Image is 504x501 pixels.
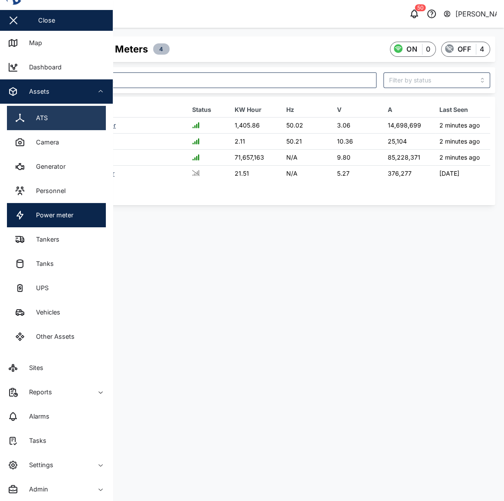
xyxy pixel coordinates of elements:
[235,153,278,162] div: 71,657,163
[42,102,188,118] th: Asset Name
[435,134,490,150] td: 2 minutes ago
[7,276,106,300] a: UPS
[38,16,55,25] div: Close
[29,332,75,341] div: Other Assets
[29,283,49,293] div: UPS
[286,153,328,162] div: N/A
[337,137,379,146] div: 10.36
[455,9,497,20] div: [PERSON_NAME]
[443,8,497,20] button: [PERSON_NAME]
[388,153,431,162] div: 85,228,371
[406,44,417,55] div: ON
[235,137,278,146] div: 2.11
[235,169,278,178] div: 21.51
[7,106,106,130] a: ATS
[7,130,106,154] a: Camera
[383,102,435,118] th: A
[286,137,328,146] div: 50.21
[29,235,59,244] div: Tankers
[29,113,48,123] div: ATS
[230,102,282,118] th: KW Hour
[23,412,49,421] div: Alarms
[7,203,106,227] a: Power meter
[42,72,376,88] input: Search asset here...
[159,44,163,54] span: 4
[480,44,484,55] div: 4
[235,121,278,130] div: 1,405.86
[7,227,106,252] a: Tankers
[333,102,383,118] th: V
[7,179,106,203] a: Personnel
[383,72,491,88] input: Filter by status
[23,436,46,445] div: Tasks
[23,38,42,48] div: Map
[458,44,471,55] div: OFF
[435,118,490,134] td: 2 minutes ago
[435,165,490,181] td: [DATE]
[29,162,65,171] div: Generator
[7,154,106,179] a: Generator
[426,44,430,55] div: 0
[29,186,65,196] div: Personnel
[23,87,49,96] div: Assets
[29,138,59,147] div: Camera
[388,137,431,146] div: 25,104
[281,102,332,118] th: Hz
[7,324,106,349] a: Other Assets
[388,169,431,178] div: 376,277
[23,62,62,72] div: Dashboard
[337,169,379,178] div: 5.27
[337,153,379,162] div: 9.80
[23,363,43,373] div: Sites
[286,169,328,178] div: N/A
[415,4,426,11] div: 50
[188,102,230,118] th: Status
[7,300,106,324] a: Vehicles
[29,308,60,317] div: Vehicles
[29,259,54,269] div: Tanks
[286,121,328,130] div: 50.02
[337,121,379,130] div: 3.06
[388,121,431,130] div: 14,698,699
[435,102,490,118] th: Last Seen
[23,460,53,470] div: Settings
[23,485,48,494] div: Admin
[29,210,73,220] div: Power meter
[23,387,52,397] div: Reports
[7,252,106,276] a: Tanks
[435,149,490,165] td: 2 minutes ago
